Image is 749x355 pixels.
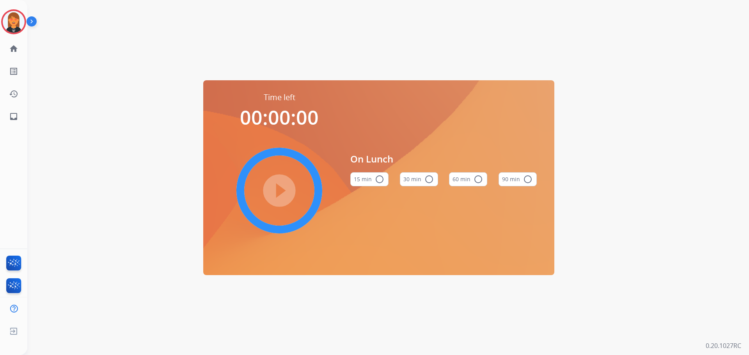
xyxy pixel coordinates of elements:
[449,172,487,186] button: 60 min
[9,112,18,121] mat-icon: inbox
[9,44,18,53] mat-icon: home
[400,172,438,186] button: 30 min
[9,67,18,76] mat-icon: list_alt
[264,92,295,103] span: Time left
[499,172,537,186] button: 90 min
[375,175,384,184] mat-icon: radio_button_unchecked
[523,175,532,184] mat-icon: radio_button_unchecked
[3,11,25,33] img: avatar
[350,152,537,166] span: On Lunch
[706,341,741,350] p: 0.20.1027RC
[9,89,18,99] mat-icon: history
[474,175,483,184] mat-icon: radio_button_unchecked
[424,175,434,184] mat-icon: radio_button_unchecked
[240,104,319,131] span: 00:00:00
[350,172,389,186] button: 15 min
